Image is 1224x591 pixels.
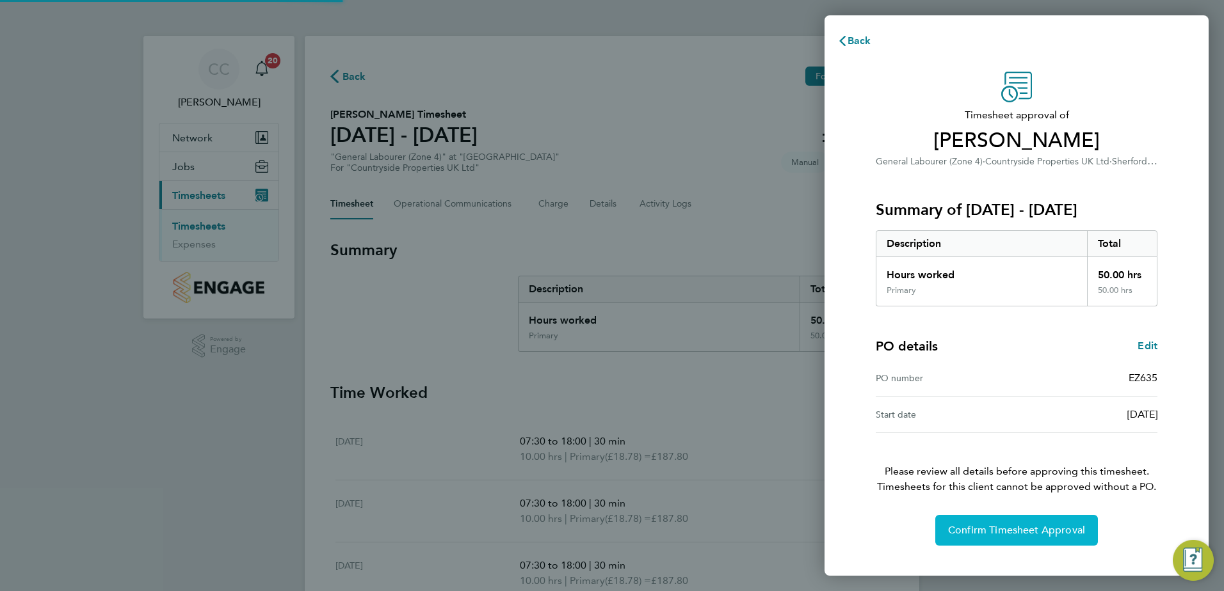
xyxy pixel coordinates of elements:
button: Back [825,28,884,54]
div: Description [876,231,1087,256]
div: Hours worked [876,257,1087,285]
span: Timesheet approval of [876,107,1157,123]
div: Primary [887,285,916,295]
div: Summary of 22 - 28 Sep 2025 [876,230,1157,306]
a: Edit [1138,338,1157,354]
button: Confirm Timesheet Approval [935,515,1098,546]
h3: Summary of [DATE] - [DATE] [876,200,1157,220]
div: 50.00 hrs [1087,257,1157,285]
span: Edit [1138,340,1157,352]
div: Start date [876,407,1017,422]
span: Back [848,35,871,47]
span: General Labourer (Zone 4) [876,156,983,167]
span: · [1109,156,1112,167]
span: Sherford Countryside [1112,155,1199,167]
h4: PO details [876,337,938,355]
div: [DATE] [1017,407,1157,422]
div: PO number [876,370,1017,386]
span: Timesheets for this client cannot be approved without a PO. [860,479,1173,494]
button: Engage Resource Center [1173,540,1214,581]
span: [PERSON_NAME] [876,128,1157,154]
span: Countryside Properties UK Ltd [985,156,1109,167]
span: EZ635 [1129,372,1157,384]
span: · [983,156,985,167]
p: Please review all details before approving this timesheet. [860,433,1173,494]
span: Confirm Timesheet Approval [948,524,1085,537]
div: Total [1087,231,1157,256]
div: 50.00 hrs [1087,285,1157,306]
